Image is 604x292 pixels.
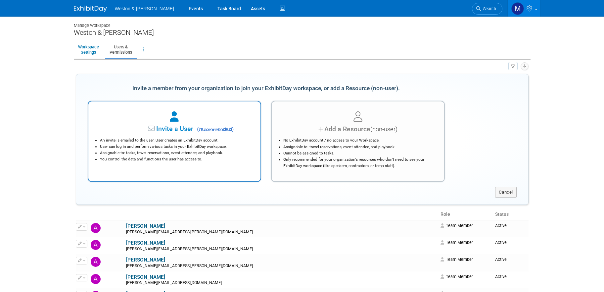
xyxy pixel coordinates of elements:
th: Role [438,209,492,220]
img: Alexandra Gaspar [91,274,101,284]
div: [PERSON_NAME][EMAIL_ADDRESS][PERSON_NAME][DOMAIN_NAME] [126,247,436,252]
span: ( [197,126,199,132]
img: Alex Dwyer [91,240,101,250]
span: Active [495,274,507,279]
span: Active [495,240,507,245]
li: Assignable to: travel reservations, event attendee, and playbook. [283,144,436,150]
li: Cannot be assigned to tasks. [283,150,436,156]
span: Team Member [441,223,473,228]
div: Manage Workspace [74,17,531,29]
span: Search [481,6,496,11]
li: Assignable to: tasks, travel reservations, event attendee, and playbook. [100,150,253,156]
span: Active [495,257,507,262]
li: No ExhibitDay account / no access to your Workspace. [283,137,436,144]
span: Team Member [441,240,473,245]
span: ) [232,126,234,132]
span: (non-user) [370,126,397,133]
a: [PERSON_NAME] [126,223,165,229]
div: [PERSON_NAME][EMAIL_ADDRESS][DOMAIN_NAME] [126,280,436,286]
div: Invite a member from your organization to join your ExhibitDay workspace, or add a Resource (non-... [88,81,445,96]
a: WorkspaceSettings [74,41,103,58]
a: [PERSON_NAME] [126,274,165,280]
span: Invite a User [115,125,193,133]
li: User can log in and perform various tasks in your ExhibitDay workspace. [100,144,253,150]
span: recommended [195,126,234,134]
a: Users &Permissions [105,41,136,58]
span: Weston & [PERSON_NAME] [115,6,174,11]
div: [PERSON_NAME][EMAIL_ADDRESS][PERSON_NAME][DOMAIN_NAME] [126,230,436,235]
span: Team Member [441,257,473,262]
li: An invite is emailed to the user. User creates an ExhibitDay account. [100,137,253,144]
span: Active [495,223,507,228]
img: Aaron Kearnan [91,223,101,233]
button: Cancel [495,187,517,198]
li: Only recommended for your organization's resources who don't need to see your ExhibitDay workspac... [283,156,436,169]
li: You control the data and functions the user has access to. [100,156,253,162]
span: Team Member [441,274,473,279]
a: [PERSON_NAME] [126,240,165,246]
img: Alex Simpson [91,257,101,267]
a: Search [472,3,502,15]
a: [PERSON_NAME] [126,257,165,263]
img: ExhibitDay [74,6,107,12]
div: [PERSON_NAME][EMAIL_ADDRESS][PERSON_NAME][DOMAIN_NAME] [126,263,436,269]
img: Mary OMalley [511,2,524,15]
th: Status [492,209,528,220]
div: Add a Resource [280,124,436,134]
div: Weston & [PERSON_NAME] [74,29,531,37]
